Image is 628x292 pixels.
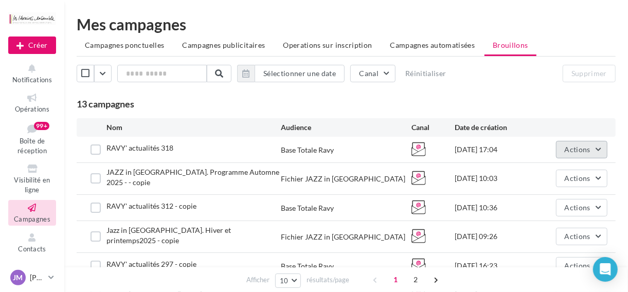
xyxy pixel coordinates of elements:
button: Sélectionner une date [237,65,345,82]
span: Campagnes publicitaires [182,41,265,49]
button: Actions [556,228,607,245]
div: Nom [106,122,281,133]
div: Base Totale Ravy [281,145,334,155]
span: JAZZ in RAVY. Programme Automne 2025 - - copie [106,168,279,187]
button: Actions [556,257,607,275]
span: Actions [565,145,590,154]
span: 2 [407,271,424,288]
div: Audience [281,122,411,133]
span: 1 [387,271,404,288]
a: Opérations [8,90,56,115]
span: Visibilité en ligne [14,176,50,194]
div: [DATE] 10:36 [455,203,542,213]
div: [DATE] 09:26 [455,231,542,242]
a: Médiathèque [8,259,56,284]
span: 13 campagnes [77,98,134,109]
div: Date de création [455,122,542,133]
button: Supprimer [563,65,616,82]
div: Base Totale Ravy [281,261,334,271]
span: RAVY' actualités 297 - copie [106,260,196,268]
div: Mes campagnes [77,16,616,32]
span: RAVY' actualités 318 [106,143,173,152]
div: Canal [411,122,455,133]
span: RAVY' actualités 312 - copie [106,202,196,210]
div: [DATE] 16:23 [455,261,542,271]
span: 10 [280,277,289,285]
button: Canal [350,65,396,82]
button: Actions [556,199,607,216]
span: Actions [565,174,590,182]
span: JM [13,272,23,283]
div: Open Intercom Messenger [593,257,618,282]
button: Créer [8,36,56,54]
span: Actions [565,261,590,270]
span: Opérations [15,105,49,113]
div: Fichier JAZZ in [GEOGRAPHIC_DATA] [281,232,405,242]
span: Campagnes automatisées [390,41,475,49]
p: [PERSON_NAME] [PERSON_NAME] [30,272,44,283]
div: Nouvelle campagne [8,36,56,54]
a: Campagnes [8,200,56,225]
span: Actions [565,203,590,212]
a: Boîte de réception99+ [8,120,56,157]
div: [DATE] 10:03 [455,173,542,184]
a: JM [PERSON_NAME] [PERSON_NAME] [8,268,56,287]
a: Visibilité en ligne [8,161,56,196]
button: Actions [556,141,607,158]
span: Jazz in Ravy. Hiver et printemps2025 - copie [106,226,231,245]
a: Contacts [8,230,56,255]
span: Boîte de réception [17,137,47,155]
button: Actions [556,170,607,187]
button: Réinitialiser [401,67,451,80]
div: [DATE] 17:04 [455,144,542,155]
span: Operations sur inscription [283,41,372,49]
button: 10 [275,273,301,288]
button: Notifications [8,61,56,86]
div: 99+ [34,122,49,130]
span: résultats/page [307,275,349,285]
span: Campagnes ponctuelles [85,41,164,49]
span: Notifications [12,76,52,84]
span: Afficher [246,275,270,285]
span: Actions [565,232,590,241]
div: Fichier JAZZ in [GEOGRAPHIC_DATA] [281,174,405,184]
button: Sélectionner une date [255,65,345,82]
div: Base Totale Ravy [281,203,334,213]
span: Campagnes [14,215,50,223]
span: Contacts [18,245,46,253]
